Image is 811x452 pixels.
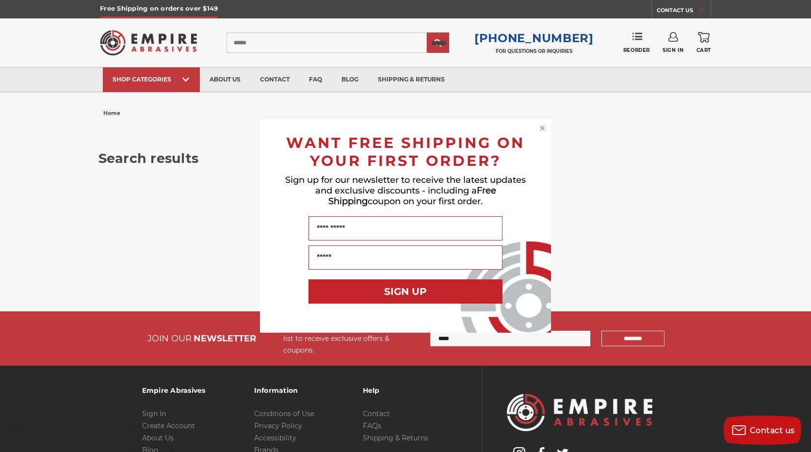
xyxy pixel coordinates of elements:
[286,134,525,170] span: WANT FREE SHIPPING ON YOUR FIRST ORDER?
[328,185,496,207] span: Free Shipping
[308,279,503,304] button: SIGN UP
[724,416,801,445] button: Contact us
[537,123,547,133] button: Close dialog
[285,175,526,207] span: Sign up for our newsletter to receive the latest updates and exclusive discounts - including a co...
[750,426,795,435] span: Contact us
